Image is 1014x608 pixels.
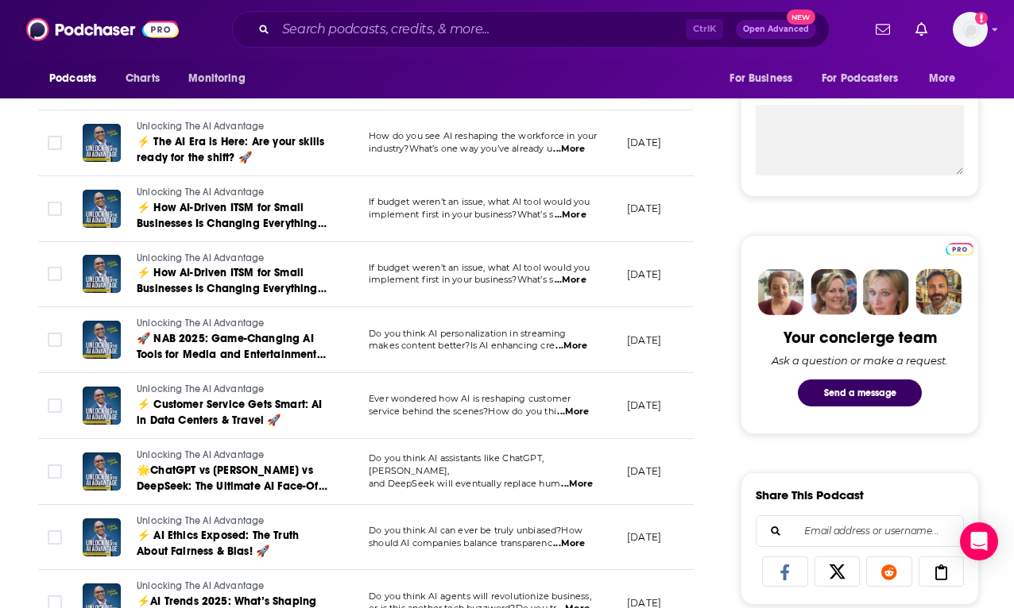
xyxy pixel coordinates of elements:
img: Podchaser Pro [946,243,973,256]
span: ...More [557,406,589,418]
span: For Podcasters [822,67,898,90]
span: Charts [126,67,160,90]
a: Show notifications dropdown [869,16,896,43]
a: ⚡ The AI Era is Here: Are your skills ready for the shift? 🚀 [137,134,327,166]
a: Unlocking The AI Advantage [137,383,327,397]
span: 🌟ChatGPT vs [PERSON_NAME] vs DeepSeek: The Ultimate AI Face-Off! 🚀 [137,464,327,509]
span: Unlocking The AI Advantage [137,252,264,264]
a: Unlocking The AI Advantage [137,252,327,266]
span: ⚡ How AI-Driven ITSM for Small Businesses Is Changing Everything! 🚀 [137,266,327,311]
span: ⚡ AI Ethics Exposed: The Truth About Fairness & Bias! 🚀 [137,529,299,558]
span: Toggle select row [48,333,62,347]
div: Your concierge team [784,328,937,348]
p: [DATE] [627,530,661,544]
input: Email address or username... [769,516,950,546]
span: If budget weren’t an issue, what AI tool would you [369,262,590,273]
span: Do you think AI personalization in streaming [369,328,567,339]
button: Show profile menu [953,12,988,47]
span: Do you think AI assistants like ChatGPT, [PERSON_NAME], [369,452,544,476]
span: Podcasts [49,67,96,90]
a: Share on X/Twitter [815,556,861,587]
span: Unlocking The AI Advantage [137,383,264,394]
button: Send a message [798,379,922,406]
span: Toggle select row [48,136,62,150]
span: industry?What’s one way you’ve already u [369,143,552,154]
span: More [929,67,956,90]
a: 🌟ChatGPT vs [PERSON_NAME] vs DeepSeek: The Ultimate AI Face-Off! 🚀 [137,463,327,494]
span: makes content better?Is AI enhancing cre [369,340,555,351]
span: Unlocking The AI Advantage [137,449,264,460]
h3: Share This Podcast [756,487,864,502]
div: Search followers [756,515,964,547]
span: ...More [561,478,593,491]
span: New [787,10,815,25]
span: ...More [555,274,586,287]
span: Unlocking The AI Advantage [137,121,264,132]
span: should AI companies balance transparenc [369,537,552,548]
span: implement first in your business?What’s s [369,209,553,220]
span: service behind the scenes?How do you thi [369,406,556,417]
span: Toggle select row [48,530,62,545]
img: Podchaser - Follow, Share and Rate Podcasts [26,14,179,44]
p: [DATE] [627,398,661,412]
a: Pro website [946,241,973,256]
img: Sydney Profile [758,269,804,315]
input: Search podcasts, credits, & more... [276,17,686,42]
img: Jules Profile [863,269,909,315]
span: Ever wondered how AI is reshaping customer [369,393,571,404]
span: Unlocking The AI Advantage [137,515,264,526]
button: open menu [38,63,117,94]
span: implement first in your business?What’s s [369,274,553,285]
span: For Business [730,67,792,90]
a: Unlocking The AI Advantage [137,514,327,529]
a: Unlocking The AI Advantage [137,579,327,594]
span: ...More [555,340,587,352]
span: If budget weren’t an issue, what AI tool would you [369,196,590,207]
a: Unlocking The AI Advantage [137,120,327,134]
span: Do you think AI can ever be truly unbiased?How [369,525,582,536]
button: open menu [811,63,921,94]
a: ⚡ How AI-Driven ITSM for Small Businesses Is Changing Everything! 🚀 [137,200,327,232]
button: Open AdvancedNew [736,20,816,39]
span: Monitoring [188,67,245,90]
span: Open Advanced [743,25,809,33]
span: Toggle select row [48,398,62,413]
span: ⚡ Customer Service Gets Smart: AI in Data Centers & Travel 🚀 [137,398,323,427]
span: ⚡ The AI Era is Here: Are your skills ready for the shift? 🚀 [137,135,324,164]
span: and DeepSeek will eventually replace hum [369,478,560,489]
span: Toggle select row [48,464,62,479]
div: Ask a question or make a request. [772,354,948,367]
p: [DATE] [627,333,661,347]
img: User Profile [953,12,988,47]
span: Do you think AI agents will revolutionize business, [369,591,591,602]
a: Copy Link [919,556,965,587]
a: ⚡ How AI-Driven ITSM for Small Businesses Is Changing Everything! 🚀 [137,265,327,297]
span: ...More [555,209,586,221]
a: ⚡ AI Ethics Exposed: The Truth About Fairness & Bias! 🚀 [137,528,327,560]
a: Share on Facebook [762,556,808,587]
span: Ctrl K [686,19,723,40]
span: Toggle select row [48,202,62,216]
img: Jon Profile [915,269,962,315]
a: Show notifications dropdown [909,16,934,43]
span: ...More [553,143,585,156]
a: Share on Reddit [866,556,912,587]
svg: Add a profile image [975,12,988,25]
a: ⚡ Customer Service Gets Smart: AI in Data Centers & Travel 🚀 [137,397,327,429]
a: Unlocking The AI Advantage [137,317,327,331]
span: ...More [553,537,585,550]
p: [DATE] [627,136,661,149]
span: Unlocking The AI Advantage [137,317,264,329]
span: Toggle select row [48,267,62,281]
a: Unlocking The AI Advantage [137,186,327,200]
span: 🚀 NAB 2025: Game-Changing AI Tools for Media and Entertainment Unveiled!✨ [137,332,326,377]
div: Open Intercom Messenger [960,522,998,560]
img: Barbara Profile [811,269,857,315]
span: Unlocking The AI Advantage [137,580,264,591]
span: Logged in as vjacobi [953,12,988,47]
button: open menu [177,63,265,94]
a: Unlocking The AI Advantage [137,448,327,463]
p: [DATE] [627,202,661,215]
button: open menu [918,63,976,94]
